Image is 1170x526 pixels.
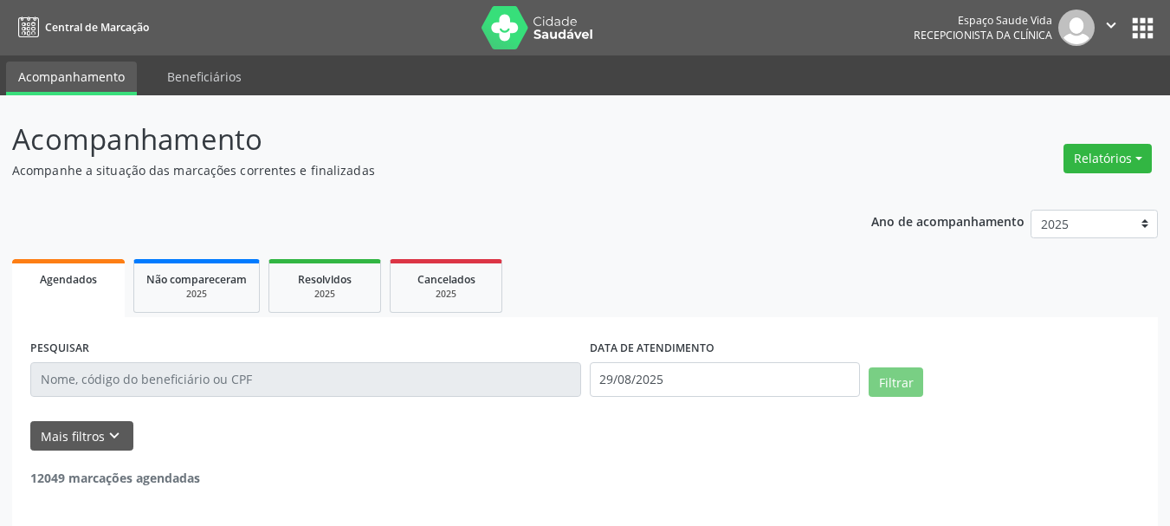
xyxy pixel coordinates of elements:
div: 2025 [403,288,489,301]
p: Acompanhe a situação das marcações correntes e finalizadas [12,161,814,179]
input: Selecione um intervalo [590,362,861,397]
i:  [1102,16,1121,35]
strong: 12049 marcações agendadas [30,470,200,486]
label: DATA DE ATENDIMENTO [590,335,714,362]
span: Agendados [40,272,97,287]
i: keyboard_arrow_down [105,426,124,445]
img: img [1058,10,1095,46]
span: Resolvidos [298,272,352,287]
button: Mais filtroskeyboard_arrow_down [30,421,133,451]
p: Acompanhamento [12,118,814,161]
p: Ano de acompanhamento [871,210,1025,231]
div: 2025 [281,288,368,301]
span: Recepcionista da clínica [914,28,1052,42]
button: Filtrar [869,367,923,397]
span: Cancelados [417,272,475,287]
a: Central de Marcação [12,13,149,42]
div: 2025 [146,288,247,301]
button:  [1095,10,1128,46]
a: Beneficiários [155,62,254,92]
button: Relatórios [1063,144,1152,173]
input: Nome, código do beneficiário ou CPF [30,362,581,397]
label: PESQUISAR [30,335,89,362]
span: Central de Marcação [45,20,149,35]
span: Não compareceram [146,272,247,287]
a: Acompanhamento [6,62,137,95]
button: apps [1128,13,1158,43]
div: Espaço Saude Vida [914,13,1052,28]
